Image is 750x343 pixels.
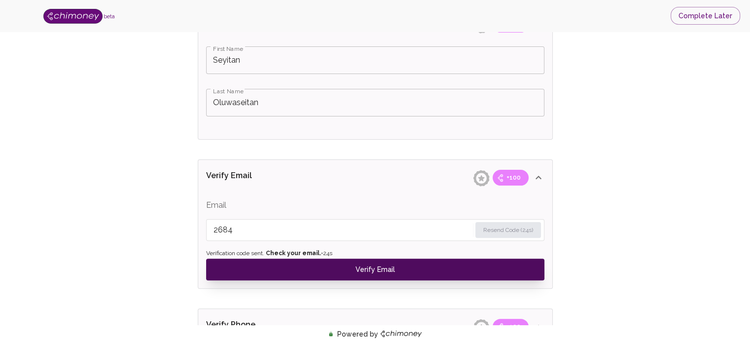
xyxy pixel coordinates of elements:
p: Verify Phone [206,319,314,335]
label: Last Name [213,87,244,95]
label: Email [206,199,226,211]
p: Verify Email [206,170,314,186]
span: +100 [500,322,527,332]
span: +100 [500,173,527,183]
button: Resend Code (24s) [475,222,541,238]
div: Verify Email+100 [198,160,552,195]
span: beta [104,13,115,19]
div: Name+100 [198,42,552,139]
strong: Check your email. [266,250,321,257]
div: Name+100 [198,195,552,288]
label: First Name [213,44,243,53]
span: Verification code sent. • 24 s [206,249,544,259]
button: Verify Email [206,259,544,280]
input: Enter verification code [214,222,471,238]
button: Complete Later [671,7,740,25]
img: Logo [43,9,103,24]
